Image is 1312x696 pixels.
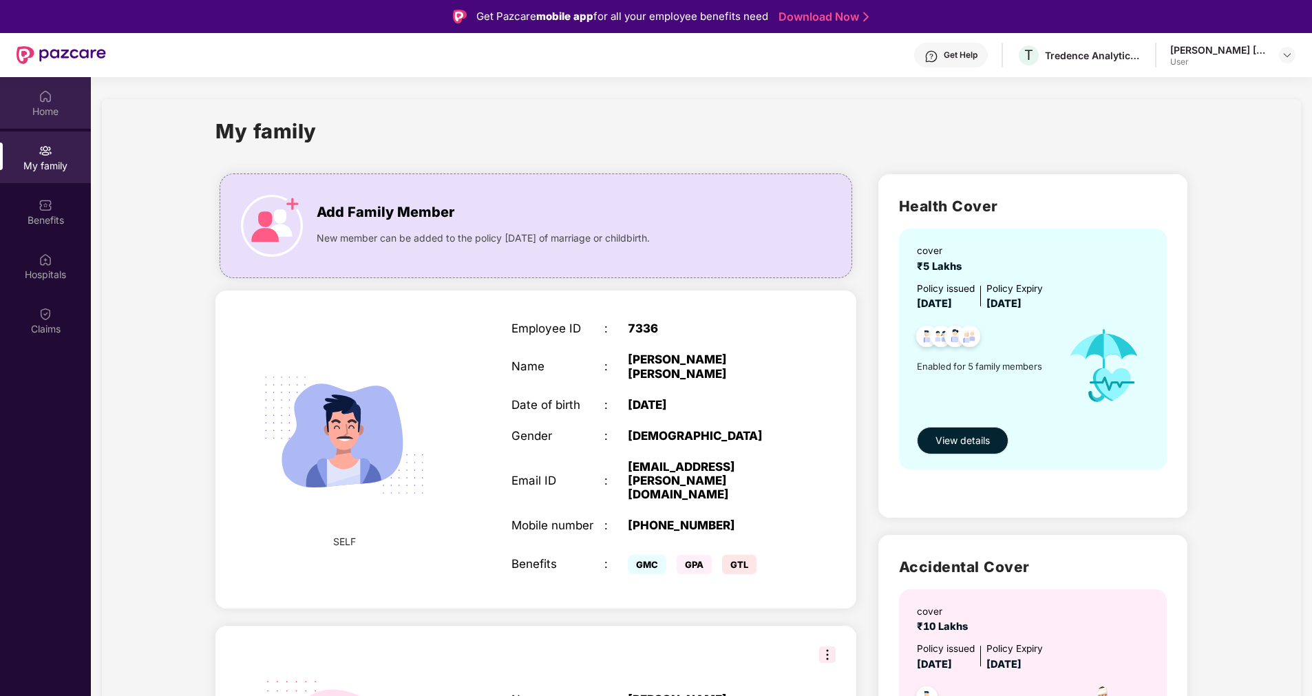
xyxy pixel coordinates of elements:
[917,260,967,273] span: ₹5 Lakhs
[917,359,1054,373] span: Enabled for 5 family members
[986,282,1043,296] div: Policy Expiry
[917,620,973,633] span: ₹10 Lakhs
[917,604,973,619] div: cover
[317,231,650,246] span: New member can be added to the policy [DATE] of marriage or childbirth.
[917,297,952,310] span: [DATE]
[536,10,593,23] strong: mobile app
[604,321,628,335] div: :
[944,50,977,61] div: Get Help
[899,556,1167,578] h2: Accidental Cover
[935,433,990,448] span: View details
[917,244,967,258] div: cover
[604,429,628,443] div: :
[1024,47,1033,63] span: T
[1045,49,1141,62] div: Tredence Analytics Solutions Private Limited
[910,321,944,355] img: svg+xml;base64,PHN2ZyB4bWxucz0iaHR0cDovL3d3dy53My5vcmcvMjAwMC9zdmciIHdpZHRoPSI0OC45NDMiIGhlaWdodD...
[604,474,628,487] div: :
[924,321,958,355] img: svg+xml;base64,PHN2ZyB4bWxucz0iaHR0cDovL3d3dy53My5vcmcvMjAwMC9zdmciIHdpZHRoPSI0OC45MTUiIGhlaWdodD...
[511,474,604,487] div: Email ID
[986,658,1022,671] span: [DATE]
[1054,312,1154,419] img: icon
[511,321,604,335] div: Employee ID
[604,398,628,412] div: :
[17,46,106,64] img: New Pazcare Logo
[628,352,790,380] div: [PERSON_NAME] [PERSON_NAME]
[1282,50,1293,61] img: svg+xml;base64,PHN2ZyBpZD0iRHJvcGRvd24tMzJ4MzIiIHhtbG5zPSJodHRwOi8vd3d3LnczLm9yZy8yMDAwL3N2ZyIgd2...
[604,518,628,532] div: :
[1170,43,1267,56] div: [PERSON_NAME] [PERSON_NAME]
[317,202,454,223] span: Add Family Member
[628,555,666,574] span: GMC
[917,427,1008,454] button: View details
[722,555,756,574] span: GTL
[917,282,975,296] div: Policy issued
[1170,56,1267,67] div: User
[39,144,52,158] img: svg+xml;base64,PHN2ZyB3aWR0aD0iMjAiIGhlaWdodD0iMjAiIHZpZXdCb3g9IjAgMCAyMCAyMCIgZmlsbD0ibm9uZSIgeG...
[245,336,443,534] img: svg+xml;base64,PHN2ZyB4bWxucz0iaHR0cDovL3d3dy53My5vcmcvMjAwMC9zdmciIHdpZHRoPSIyMjQiIGhlaWdodD0iMT...
[511,429,604,443] div: Gender
[511,518,604,532] div: Mobile number
[241,195,303,257] img: icon
[39,253,52,266] img: svg+xml;base64,PHN2ZyBpZD0iSG9zcGl0YWxzIiB4bWxucz0iaHR0cDovL3d3dy53My5vcmcvMjAwMC9zdmciIHdpZHRoPS...
[39,89,52,103] img: svg+xml;base64,PHN2ZyBpZD0iSG9tZSIgeG1sbnM9Imh0dHA6Ly93d3cudzMub3JnLzIwMDAvc3ZnIiB3aWR0aD0iMjAiIG...
[899,195,1167,218] h2: Health Cover
[628,321,790,335] div: 7336
[628,518,790,532] div: [PHONE_NUMBER]
[453,10,467,23] img: Logo
[511,398,604,412] div: Date of birth
[511,359,604,373] div: Name
[39,307,52,321] img: svg+xml;base64,PHN2ZyBpZD0iQ2xhaW0iIHhtbG5zPSJodHRwOi8vd3d3LnczLm9yZy8yMDAwL3N2ZyIgd2lkdGg9IjIwIi...
[511,557,604,571] div: Benefits
[677,555,712,574] span: GPA
[604,557,628,571] div: :
[628,460,790,501] div: [EMAIL_ADDRESS][PERSON_NAME][DOMAIN_NAME]
[917,642,975,656] div: Policy issued
[986,297,1022,310] span: [DATE]
[628,429,790,443] div: [DEMOGRAPHIC_DATA]
[986,642,1043,656] div: Policy Expiry
[863,10,869,24] img: Stroke
[476,8,768,25] div: Get Pazcare for all your employee benefits need
[628,398,790,412] div: [DATE]
[604,359,628,373] div: :
[779,10,865,24] a: Download Now
[819,646,836,663] img: svg+xml;base64,PHN2ZyB3aWR0aD0iMzIiIGhlaWdodD0iMzIiIHZpZXdCb3g9IjAgMCAzMiAzMiIgZmlsbD0ibm9uZSIgeG...
[938,321,972,355] img: svg+xml;base64,PHN2ZyB4bWxucz0iaHR0cDovL3d3dy53My5vcmcvMjAwMC9zdmciIHdpZHRoPSI0OC45NDMiIGhlaWdodD...
[924,50,938,63] img: svg+xml;base64,PHN2ZyBpZD0iSGVscC0zMngzMiIgeG1sbnM9Imh0dHA6Ly93d3cudzMub3JnLzIwMDAvc3ZnIiB3aWR0aD...
[917,658,952,671] span: [DATE]
[215,116,317,147] h1: My family
[39,198,52,212] img: svg+xml;base64,PHN2ZyBpZD0iQmVuZWZpdHMiIHhtbG5zPSJodHRwOi8vd3d3LnczLm9yZy8yMDAwL3N2ZyIgd2lkdGg9Ij...
[333,534,356,549] span: SELF
[953,321,986,355] img: svg+xml;base64,PHN2ZyB4bWxucz0iaHR0cDovL3d3dy53My5vcmcvMjAwMC9zdmciIHdpZHRoPSI0OC45NDMiIGhlaWdodD...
